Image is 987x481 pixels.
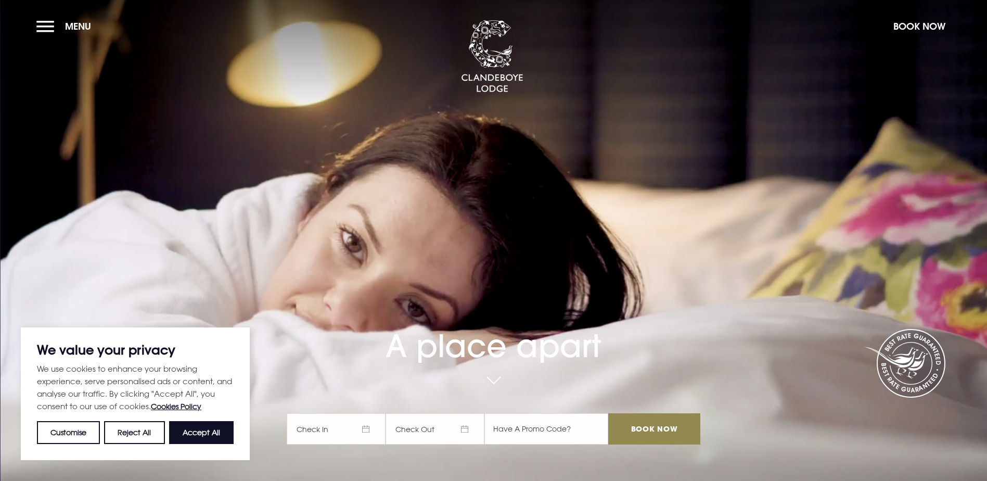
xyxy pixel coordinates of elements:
span: Check Out [386,413,484,445]
p: We value your privacy [37,344,234,356]
button: Menu [36,15,96,37]
p: We use cookies to enhance your browsing experience, serve personalised ads or content, and analys... [37,362,234,413]
button: Book Now [888,15,951,37]
button: Reject All [104,421,164,444]
span: Menu [65,20,91,32]
span: Check In [287,413,386,445]
button: Customise [37,421,100,444]
input: Book Now [608,413,700,445]
h1: A place apart [287,298,700,364]
button: Accept All [169,421,234,444]
a: Cookies Policy [151,402,201,411]
img: Clandeboye Lodge [461,20,523,93]
div: We value your privacy [21,327,250,460]
input: Have A Promo Code? [484,413,608,445]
